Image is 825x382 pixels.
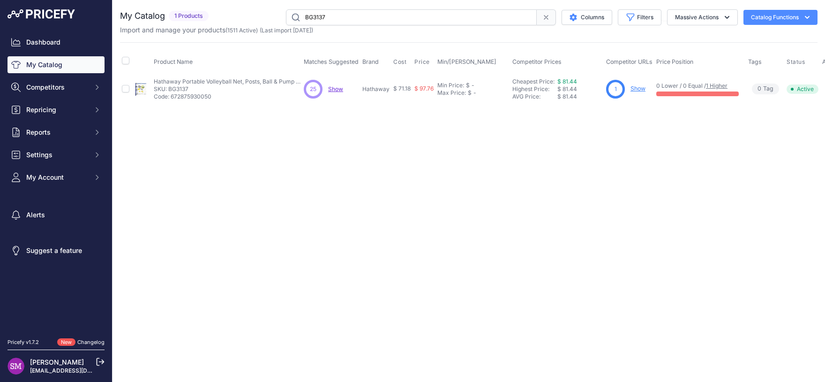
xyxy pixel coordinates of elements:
[512,58,562,65] span: Competitor Prices
[7,124,105,141] button: Reports
[743,10,817,25] button: Catalog Functions
[630,85,645,92] a: Show
[30,358,84,366] a: [PERSON_NAME]
[7,101,105,118] button: Repricing
[562,10,612,25] button: Columns
[7,79,105,96] button: Competitors
[748,58,762,65] span: Tags
[120,9,165,23] h2: My Catalog
[227,27,256,34] a: 1511 Active
[120,25,313,35] p: Import and manage your products
[7,34,105,51] a: Dashboard
[414,58,430,66] span: Price
[304,58,359,65] span: Matches Suggested
[787,58,805,66] span: Status
[154,85,304,93] p: SKU: BG3137
[7,338,39,346] div: Pricefy v1.7.2
[706,82,727,89] a: 1 Higher
[667,9,738,25] button: Massive Actions
[26,105,88,115] span: Repricing
[7,206,105,223] a: Alerts
[470,82,474,89] div: -
[7,169,105,186] button: My Account
[606,58,652,65] span: Competitor URLs
[757,84,761,93] span: 0
[362,85,390,93] p: Hathaway
[7,9,75,19] img: Pricefy Logo
[512,93,557,100] div: AVG Price:
[512,78,555,85] a: Cheapest Price:
[615,85,617,93] span: 1
[468,89,472,97] div: $
[393,58,406,66] span: Cost
[30,367,128,374] a: [EMAIL_ADDRESS][DOMAIN_NAME]
[414,85,434,92] span: $ 97.76
[26,128,88,137] span: Reports
[512,85,557,93] div: Highest Price:
[26,83,88,92] span: Competitors
[260,27,313,34] span: (Last import [DATE])
[328,85,343,92] a: Show
[7,242,105,259] a: Suggest a feature
[437,58,496,65] span: Min/[PERSON_NAME]
[77,339,105,345] a: Changelog
[26,150,88,160] span: Settings
[362,58,379,65] span: Brand
[393,85,411,92] span: $ 71.18
[7,56,105,73] a: My Catalog
[466,82,470,89] div: $
[26,173,88,182] span: My Account
[310,85,316,93] span: 25
[286,9,537,25] input: Search
[225,27,258,34] span: ( )
[752,84,779,94] span: Tag
[557,78,577,85] a: $ 81.44
[393,58,408,66] button: Cost
[656,82,739,90] p: 0 Lower / 0 Equal /
[557,93,602,100] div: $ 81.44
[414,58,432,66] button: Price
[618,9,661,25] button: Filters
[7,34,105,327] nav: Sidebar
[437,89,466,97] div: Max Price:
[57,338,75,346] span: New
[557,85,577,92] span: $ 81.44
[472,89,476,97] div: -
[154,78,304,85] p: Hathaway Portable Volleyball Net, Posts, Ball & Pump Set - Blue - 1.5 Inches Diameter
[169,11,209,22] span: 1 Products
[154,93,304,100] p: Code: 672875930050
[656,58,693,65] span: Price Position
[787,58,807,66] button: Status
[787,84,818,94] span: Active
[154,58,193,65] span: Product Name
[7,146,105,163] button: Settings
[437,82,464,89] div: Min Price:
